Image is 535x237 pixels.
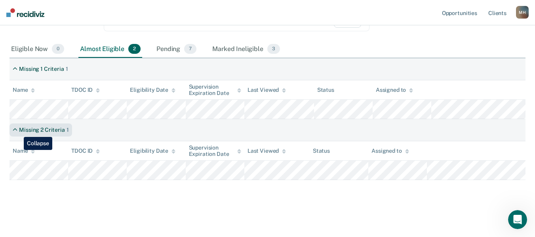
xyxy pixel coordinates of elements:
button: MH [516,6,529,19]
div: Marked Ineligible3 [211,41,282,58]
div: Last Viewed [248,148,286,154]
div: Missing 2 Criteria1 [10,123,72,137]
div: Pending7 [155,41,198,58]
div: Missing 1 Criteria1 [10,63,71,76]
iframe: Intercom live chat [508,210,527,229]
div: 1 [66,66,68,72]
div: M H [516,6,529,19]
div: TDOC ID [71,87,100,93]
div: Eligible Now0 [10,41,66,58]
div: Eligibility Date [130,148,175,154]
span: 0 [52,44,64,54]
span: 2 [128,44,141,54]
div: Almost Eligible2 [78,41,142,58]
div: Eligibility Date [130,87,175,93]
span: 3 [267,44,280,54]
div: Name [13,148,35,154]
div: TDOC ID [71,148,100,154]
div: Supervision Expiration Date [189,83,241,97]
span: 7 [184,44,196,54]
div: Status [313,148,330,154]
div: Assigned to [371,148,409,154]
div: Missing 2 Criteria [19,127,65,133]
div: 1 [67,127,69,133]
div: Last Viewed [248,87,286,93]
img: Recidiviz [6,8,44,17]
div: Name [13,87,35,93]
div: Assigned to [376,87,413,93]
div: Supervision Expiration Date [189,144,241,158]
div: Status [317,87,334,93]
div: Missing 1 Criteria [19,66,64,72]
